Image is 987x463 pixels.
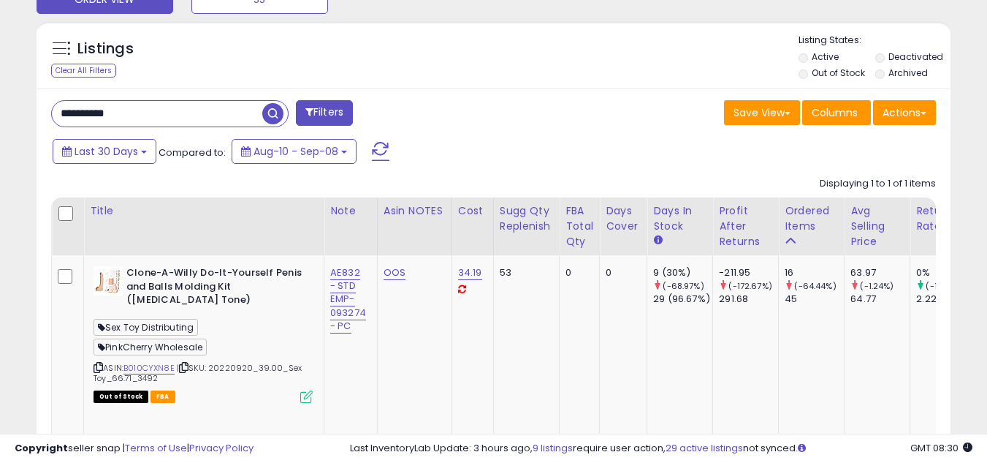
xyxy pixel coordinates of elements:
[126,266,304,311] b: Clone-A-Willy Do-It-Yourself Penis and Balls Molding Kit ([MEDICAL_DATA] Tone)
[330,266,366,334] a: AE832 - STD EMP-093274 - PC
[15,442,254,456] div: seller snap | |
[653,234,662,247] small: Days In Stock.
[812,67,865,79] label: Out of Stock
[916,293,975,306] div: 2.22%
[565,203,593,249] div: FBA Total Qty
[728,280,772,292] small: (-172.67%)
[653,203,706,234] div: Days In Stock
[850,203,904,249] div: Avg Selling Price
[850,293,910,306] div: 64.77
[666,441,743,455] a: 29 active listings
[565,266,588,279] div: 0
[860,280,893,292] small: (-1.24%)
[94,362,302,384] span: | SKU: 20220920_39.00_Sex Toy_66.71_3492
[724,100,800,125] button: Save View
[719,266,778,279] div: -211.95
[916,203,969,234] div: Return Rate
[820,177,936,191] div: Displaying 1 to 1 of 1 items
[254,144,338,159] span: Aug-10 - Sep-08
[123,362,175,374] a: B010CYXN8E
[794,280,836,292] small: (-64.44%)
[232,139,357,164] button: Aug-10 - Sep-08
[75,144,138,159] span: Last 30 Days
[458,203,487,219] div: Cost
[150,391,175,403] span: FBA
[926,280,959,292] small: (-100%)
[94,319,198,336] span: Sex Toy Distributing
[888,67,928,79] label: Archived
[377,197,451,255] th: CSV column name: cust_attr_1_ Asin NOTES
[77,39,134,59] h5: Listings
[719,293,778,306] div: 291.68
[493,197,560,255] th: Please note that this number is a calculation based on your required days of coverage and your ve...
[533,441,573,455] a: 9 listings
[719,203,772,249] div: Profit After Returns
[785,266,844,279] div: 16
[802,100,871,125] button: Columns
[189,441,254,455] a: Privacy Policy
[910,441,972,455] span: 2025-10-10 08:30 GMT
[330,203,371,219] div: Note
[51,64,116,78] div: Clear All Filters
[159,146,226,159] span: Compared to:
[653,266,712,279] div: 9 (30%)
[888,50,943,63] label: Deactivated
[799,34,950,48] p: Listing States:
[94,339,207,355] span: PinkCherry Wholesale
[384,203,446,219] div: Asin NOTES
[785,203,838,234] div: Ordered Items
[785,293,844,306] div: 45
[15,441,68,455] strong: Copyright
[500,266,549,279] div: 53
[53,139,156,164] button: Last 30 Days
[663,280,704,292] small: (-68.97%)
[94,266,313,402] div: ASIN:
[500,203,554,234] div: Sugg Qty Replenish
[384,266,405,280] a: OOS
[653,293,712,306] div: 29 (96.67%)
[812,50,839,63] label: Active
[873,100,936,125] button: Actions
[296,100,353,126] button: Filters
[606,203,641,234] div: Days Cover
[94,391,148,403] span: All listings that are currently out of stock and unavailable for purchase on Amazon
[350,442,972,456] div: Last InventoryLab Update: 3 hours ago, require user action, not synced.
[606,266,636,279] div: 0
[125,441,187,455] a: Terms of Use
[94,266,123,296] img: 41sHGfNSA4L._SL40_.jpg
[916,266,975,279] div: 0%
[90,203,318,219] div: Title
[458,266,482,280] a: 34.19
[850,266,910,279] div: 63.97
[812,105,858,120] span: Columns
